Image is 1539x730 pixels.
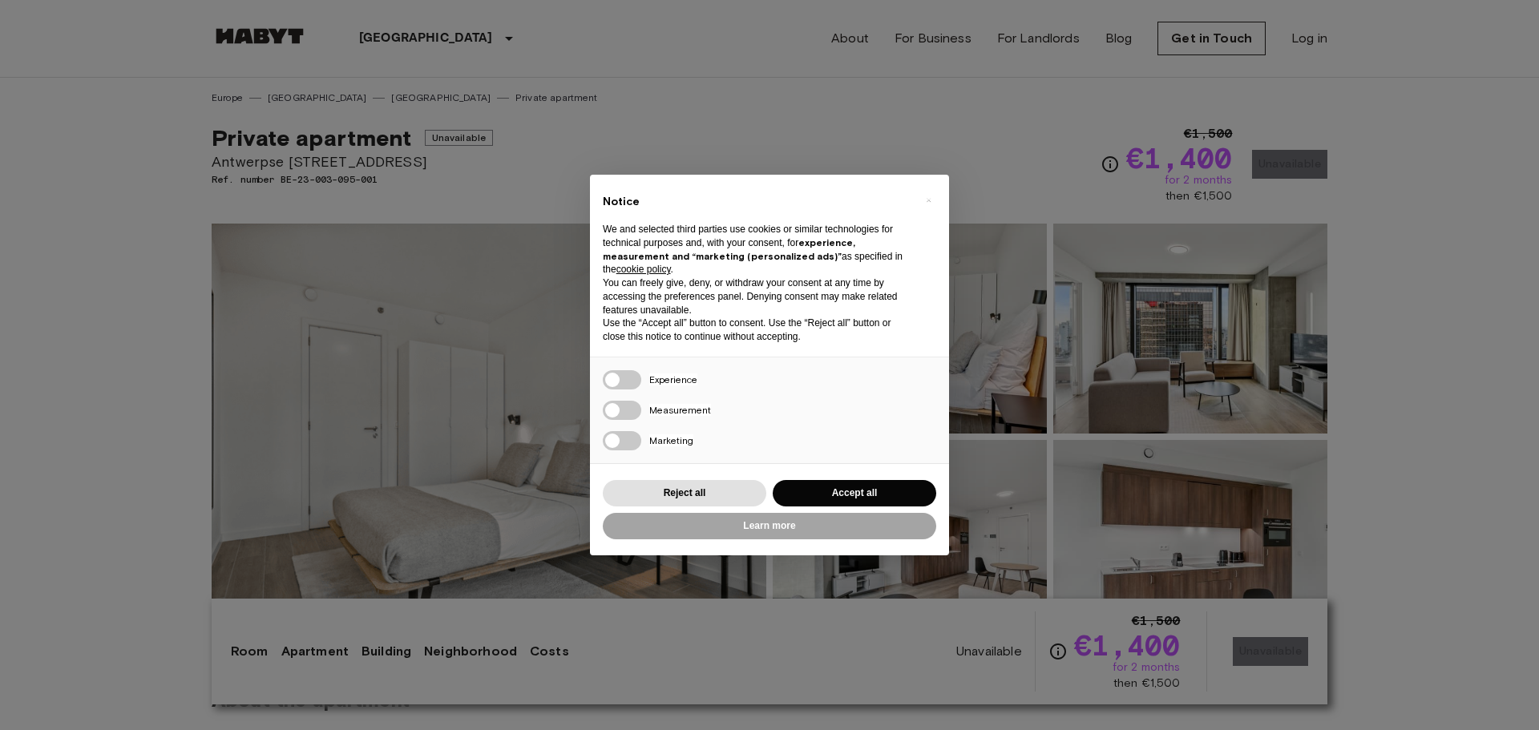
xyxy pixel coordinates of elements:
span: Measurement [649,404,711,416]
button: Learn more [603,513,936,539]
button: Accept all [773,480,936,506]
button: Close this notice [915,188,941,213]
h2: Notice [603,194,911,210]
span: Marketing [649,434,693,446]
span: × [926,191,931,210]
a: cookie policy [616,264,671,275]
p: We and selected third parties use cookies or similar technologies for technical purposes and, wit... [603,223,911,276]
strong: experience, measurement and “marketing (personalized ads)” [603,236,855,262]
p: You can freely give, deny, or withdraw your consent at any time by accessing the preferences pane... [603,276,911,317]
button: Reject all [603,480,766,506]
p: Use the “Accept all” button to consent. Use the “Reject all” button or close this notice to conti... [603,317,911,344]
span: Experience [649,373,697,385]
